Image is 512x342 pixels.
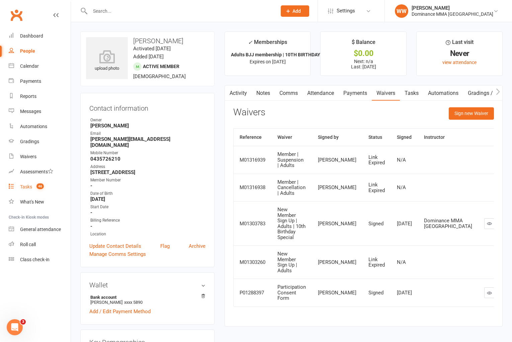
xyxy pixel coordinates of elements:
div: Automations [20,124,47,129]
span: Add [292,8,301,14]
strong: - [90,210,205,216]
div: Memberships [248,38,287,50]
p: Next: n/a Last: [DATE] [327,59,400,69]
div: [PERSON_NAME] [318,221,356,227]
strong: - [90,183,205,189]
a: Archive [189,242,205,250]
span: Expires on [DATE] [250,59,286,64]
div: Location [90,231,205,237]
div: M01303260 [240,260,265,265]
a: Calendar [9,59,71,74]
a: Roll call [9,237,71,252]
a: view attendance [442,60,477,65]
a: Tasks [400,85,423,101]
th: Signed by [312,129,362,146]
div: Waivers [20,154,36,159]
span: 46 [36,183,44,189]
div: Address [90,164,205,170]
i: ✓ [248,39,252,46]
h3: [PERSON_NAME] [86,37,209,45]
div: P01288397 [240,290,265,296]
a: Assessments [9,164,71,179]
div: Never [423,50,496,57]
div: [PERSON_NAME] [412,5,493,11]
div: N/A [397,260,412,265]
div: Gradings [20,139,39,144]
div: [PERSON_NAME] [318,157,356,163]
a: Dashboard [9,28,71,44]
input: Search... [88,6,272,16]
span: 3 [20,319,26,325]
div: [PERSON_NAME] [318,290,356,296]
iframe: Intercom live chat [7,319,23,335]
div: [PERSON_NAME] [318,260,356,265]
div: N/A [397,157,412,163]
div: Messages [20,109,41,114]
h3: Waivers [233,107,265,118]
strong: - [90,223,205,229]
div: General attendance [20,227,61,232]
a: Messages [9,104,71,119]
div: [DATE] [397,290,412,296]
strong: [PERSON_NAME] [90,123,205,129]
div: Link Expired [368,182,385,193]
strong: [PERSON_NAME][EMAIL_ADDRESS][DOMAIN_NAME] [90,136,205,148]
span: Active member [143,64,179,69]
div: Payments [20,78,41,84]
div: [PERSON_NAME] [318,185,356,190]
div: Last visit [446,38,474,50]
div: Billing Reference [90,217,205,224]
th: Instructor [418,129,478,146]
strong: Bank account [90,295,202,300]
div: Class check-in [20,257,50,262]
div: WW [395,4,408,18]
span: Settings [337,3,355,18]
button: Add [281,5,309,17]
th: Status [362,129,391,146]
a: What's New [9,194,71,210]
div: Dominance MMA [GEOGRAPHIC_DATA] [412,11,493,17]
div: New Member Sign Up | Adults [277,251,306,273]
div: Owner [90,117,205,123]
button: Sign new Waiver [449,107,494,119]
div: New Member Sign Up | Adults | 10th Birthday Special [277,207,306,240]
div: Signed [368,290,385,296]
strong: Adults BJJ membership | 10TH BIRTHDAY SPEC... [231,52,337,57]
div: Dominance MMA [GEOGRAPHIC_DATA] [424,218,472,229]
div: Member | Suspension | Adults [277,152,306,168]
a: Notes [252,85,275,101]
div: $0.00 [327,50,400,57]
div: Participation Consent Form [277,284,306,301]
div: $ Balance [352,38,375,50]
span: [DEMOGRAPHIC_DATA] [133,73,186,79]
a: Payments [9,74,71,89]
div: M01316938 [240,185,265,190]
span: xxxx 5890 [124,300,143,305]
div: Calendar [20,63,39,69]
a: Clubworx [8,7,25,23]
div: M01316939 [240,157,265,163]
a: Tasks 46 [9,179,71,194]
div: M01303783 [240,221,265,227]
div: What's New [20,199,44,205]
div: Dashboard [20,33,43,39]
div: Signed [368,221,385,227]
div: Tasks [20,184,32,189]
div: Assessments [20,169,53,174]
a: People [9,44,71,59]
a: Waivers [9,149,71,164]
a: Manage Comms Settings [89,250,146,258]
div: Reports [20,94,36,99]
a: Update Contact Details [89,242,141,250]
div: Link Expired [368,155,385,166]
h3: Wallet [89,281,205,289]
a: Payments [339,85,372,101]
a: Flag [160,242,170,250]
div: Member | Cancellation | Adults [277,179,306,196]
a: Add / Edit Payment Method [89,307,151,316]
div: Roll call [20,242,36,247]
div: Start Date [90,204,205,210]
a: General attendance kiosk mode [9,222,71,237]
a: Reports [9,89,71,104]
time: Added [DATE] [133,54,164,60]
